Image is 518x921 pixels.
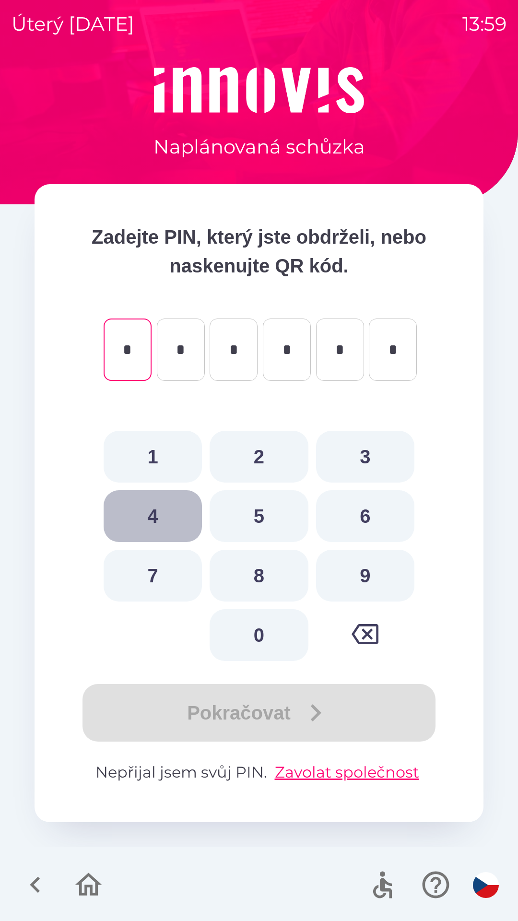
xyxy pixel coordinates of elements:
[462,10,506,38] p: 13:59
[104,490,202,542] button: 4
[153,132,365,161] p: Naplánovaná schůzka
[210,490,308,542] button: 5
[12,10,134,38] p: úterý [DATE]
[271,761,423,784] button: Zavolat společnost
[316,431,414,483] button: 3
[35,67,483,113] img: Logo
[210,550,308,602] button: 8
[73,761,445,784] p: Nepřijal jsem svůj PIN.
[316,550,414,602] button: 9
[210,609,308,661] button: 0
[104,431,202,483] button: 1
[316,490,414,542] button: 6
[73,223,445,280] p: Zadejte PIN, který jste obdrželi, nebo naskenujte QR kód.
[210,431,308,483] button: 2
[104,550,202,602] button: 7
[473,872,499,898] img: cs flag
